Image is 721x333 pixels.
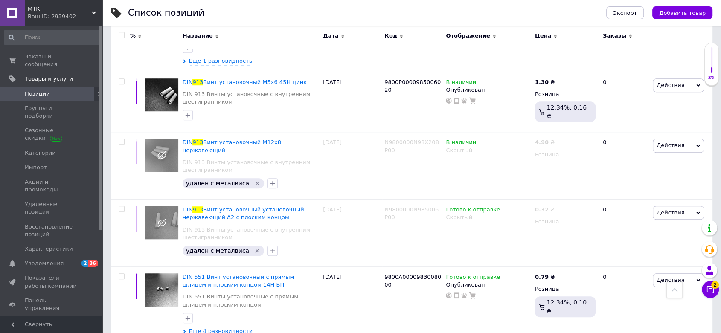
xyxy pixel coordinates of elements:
div: Опубликован [446,281,531,289]
span: Винт установочный М5х6 45H цинк [203,79,307,85]
span: 913 [192,139,203,145]
span: Цена [535,32,552,40]
span: 12.34%, 0.16 ₴ [547,104,586,119]
b: 0.79 [535,274,549,280]
span: Название [183,32,213,40]
b: 4.90 [535,139,549,145]
span: N9800000N985006P00 [384,206,439,220]
div: 0 [598,72,651,132]
span: 9800P0000985006020 [384,79,441,93]
div: Ваш ID: 2939402 [28,13,102,20]
div: Розница [535,285,596,293]
svg: Удалить метку [254,180,261,187]
div: [DATE] [321,132,382,200]
a: DIN 551 Винт установочный с прямым шлицем и плоским концом 14H БП [183,274,294,288]
span: Акции и промокоды [25,178,79,194]
a: DIN 551 Винты установочные с прямым шлицем и плоским концом [183,293,319,308]
div: Розница [535,218,596,226]
span: Характеристики [25,245,73,253]
span: 913 [192,206,203,213]
span: Сезонные скидки [25,127,79,142]
span: Позиции [25,90,50,98]
div: Список позиций [128,9,204,17]
span: удален с металвиса [186,180,249,187]
span: Готово к отправке [446,274,500,283]
span: Категории [25,149,56,157]
div: 0 [598,200,651,267]
span: Винт установочный установочный нержавеющий А2 с плоским концом [183,206,304,220]
span: Удаленные позиции [25,200,79,216]
div: [DATE] [321,200,382,267]
span: DIN [183,206,193,213]
span: Еще 1 разновидность [189,57,253,65]
div: ₴ [535,139,555,146]
input: Поиск [4,30,100,45]
span: Панель управления [25,297,79,312]
div: ₴ [535,78,555,86]
button: Чат с покупателем2 [702,281,719,298]
img: DIN 551 Винт установочный с прямым шлицем и плоским концом 14H БП [145,273,178,307]
span: 36 [88,260,98,267]
div: Розница [535,151,596,159]
span: 12.34%, 0.10 ₴ [547,299,586,314]
div: [DATE] [321,72,382,132]
img: DIN 913 Винт установочный М5х6 45H цинк [145,78,178,112]
span: Готово к отправке [446,206,500,215]
div: 0 [598,132,651,200]
span: Заказы и сообщения [25,53,79,68]
span: В наличии [446,139,476,148]
span: N9800000N98X208P00 [384,139,439,153]
a: DIN 913 Винты установочные с внутренним шестигранником [183,226,319,241]
span: 913 [192,79,203,85]
span: 9800A0000983008000 [384,274,441,288]
span: Действия [657,209,684,216]
span: Уведомления [25,260,64,267]
span: Отображение [446,32,490,40]
span: Экспорт [613,10,637,16]
span: Восстановление позиций [25,223,79,238]
span: Дата [323,32,339,40]
span: Импорт [25,164,47,171]
div: Опубликован [446,86,531,94]
span: Действия [657,277,684,283]
span: Код [384,32,397,40]
div: ₴ [535,206,555,214]
span: Добавить товар [659,10,706,16]
div: Скрытый [446,214,531,221]
b: 0.32 [535,206,549,213]
span: DIN [183,79,193,85]
span: В наличии [446,79,476,88]
span: DIN [183,139,193,145]
div: Скрытый [446,147,531,154]
span: 2 [81,260,88,267]
span: МТК [28,5,92,13]
a: DIN 913 Винты установочные с внутренним шестигранником [183,159,319,174]
span: Показатели работы компании [25,274,79,290]
span: Заказы [603,32,626,40]
span: Товары и услуги [25,75,73,83]
span: Действия [657,142,684,148]
div: 3% [705,75,718,81]
a: DIN913Винт установочный М12х8 нержавеющий [183,139,281,153]
span: 2 [711,280,719,288]
a: DIN913Винт установочный М5х6 45H цинк [183,79,307,85]
a: DIN 913 Винты установочные с внутренним шестигранником [183,90,319,106]
div: Розница [535,90,596,98]
span: Группы и подборки [25,104,79,120]
b: 1.30 [535,79,549,85]
span: % [130,32,136,40]
div: ₴ [535,273,555,281]
a: DIN913Винт установочный установочный нержавеющий А2 с плоским концом [183,206,304,220]
button: Экспорт [606,6,644,19]
svg: Удалить метку [254,247,261,254]
img: DIN 913 Винт установочный М12х8 нержавеющий [145,139,178,172]
span: Винт установочный М12х8 нержавеющий [183,139,281,153]
span: удален с металвиса [186,247,249,254]
span: Действия [657,82,684,88]
img: DIN 913 Винт установочный установочный нержавеющий А2 с плоским концом [145,206,178,239]
button: Добавить товар [652,6,712,19]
